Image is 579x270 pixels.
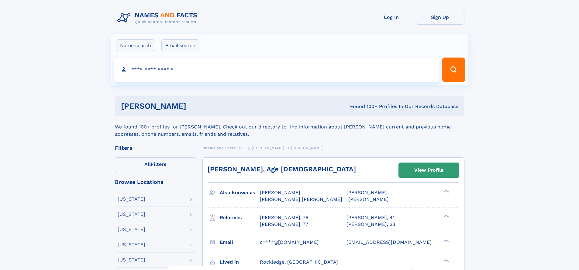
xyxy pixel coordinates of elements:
[260,214,308,221] a: [PERSON_NAME], 76
[260,190,300,195] span: [PERSON_NAME]
[260,221,308,228] a: [PERSON_NAME], 77
[346,214,395,221] a: [PERSON_NAME], 41
[252,146,284,150] span: [PERSON_NAME]
[442,214,449,218] div: ❯
[291,146,324,150] span: [PERSON_NAME]
[220,257,260,267] h3: Lived in
[252,144,284,152] a: [PERSON_NAME]
[243,144,245,152] a: F
[116,39,155,52] label: Name search
[399,163,459,177] a: View Profile
[416,10,464,25] a: Sign Up
[346,221,395,228] a: [PERSON_NAME], 33
[414,163,443,177] div: View Profile
[115,10,202,26] img: Logo Names and Facts
[115,157,196,172] label: Filters
[348,196,389,202] span: [PERSON_NAME]
[208,165,356,173] a: [PERSON_NAME], Age [DEMOGRAPHIC_DATA]
[118,227,145,232] div: [US_STATE]
[118,242,145,247] div: [US_STATE]
[161,39,199,52] label: Email search
[118,212,145,217] div: [US_STATE]
[220,237,260,247] h3: Email
[367,10,416,25] a: Log In
[442,239,449,243] div: ❯
[144,161,151,167] span: All
[220,188,260,198] h3: Also known as
[115,145,196,151] div: Filters
[442,258,449,262] div: ❯
[115,179,196,185] div: Browse Locations
[118,258,145,262] div: [US_STATE]
[346,190,387,195] span: [PERSON_NAME]
[243,146,245,150] span: F
[202,144,236,152] a: Names and Facts
[114,58,440,82] input: search input
[115,116,464,138] div: We found 100+ profiles for [PERSON_NAME]. Check out our directory to find information about [PERS...
[260,196,342,202] span: [PERSON_NAME] [PERSON_NAME]
[268,103,458,110] div: Found 100+ Profiles In Our Records Database
[442,58,465,82] button: Search Button
[220,212,260,223] h3: Relatives
[346,239,432,245] span: [EMAIL_ADDRESS][DOMAIN_NAME]
[121,102,268,110] h1: [PERSON_NAME]
[442,189,449,193] div: ❯
[118,197,145,202] div: [US_STATE]
[260,259,338,265] span: Rockledge, [GEOGRAPHIC_DATA]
